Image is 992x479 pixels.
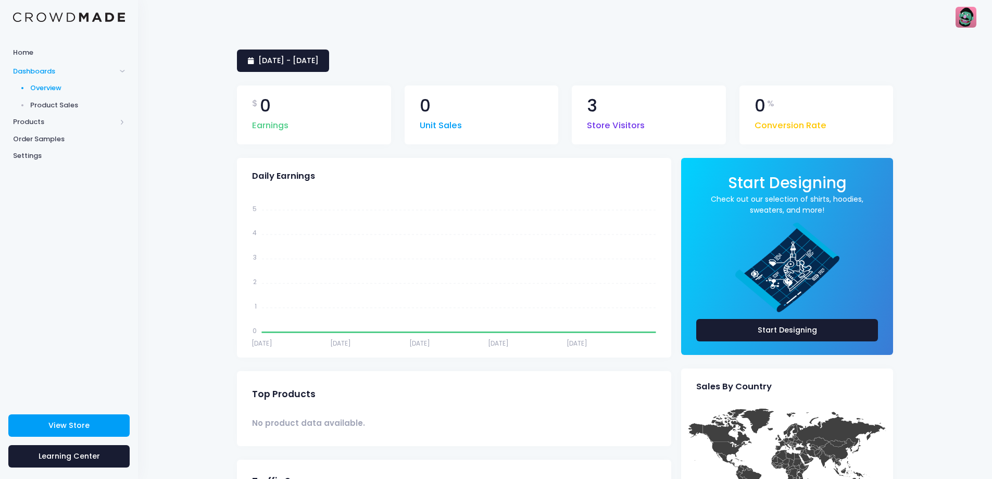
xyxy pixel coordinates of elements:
span: Daily Earnings [252,171,315,181]
span: 0 [755,97,765,115]
tspan: 0 [253,326,257,335]
img: User [956,7,976,28]
a: Start Designing [728,181,847,191]
tspan: [DATE] [567,338,587,347]
span: % [767,97,774,110]
span: Start Designing [728,172,847,193]
span: 0 [420,97,431,115]
span: Top Products [252,389,316,400]
span: 3 [587,97,597,115]
span: Overview [30,83,125,93]
tspan: [DATE] [409,338,430,347]
span: Store Visitors [587,114,645,132]
span: Learning Center [39,451,100,461]
span: Conversion Rate [755,114,826,132]
span: Home [13,47,125,58]
span: [DATE] - [DATE] [258,55,319,66]
tspan: [DATE] [330,338,351,347]
a: Learning Center [8,445,130,468]
tspan: [DATE] [488,338,509,347]
tspan: [DATE] [252,338,272,347]
span: Order Samples [13,134,125,144]
tspan: 1 [255,302,257,311]
span: Dashboards [13,66,116,77]
span: 0 [260,97,271,115]
span: Products [13,117,116,127]
tspan: 2 [253,277,257,286]
span: $ [252,97,258,110]
span: Product Sales [30,100,125,110]
a: View Store [8,414,130,437]
a: [DATE] - [DATE] [237,50,329,72]
span: No product data available. [252,417,365,429]
a: Start Designing [696,319,878,341]
img: Logo [13,13,125,22]
span: Sales By Country [696,382,772,392]
tspan: 5 [253,204,257,213]
span: View Store [48,420,90,431]
a: Check out our selection of shirts, hoodies, sweaters, and more! [696,194,878,216]
tspan: 3 [253,253,257,262]
tspan: 4 [253,228,257,237]
span: Unit Sales [420,114,462,132]
span: Earnings [252,114,288,132]
span: Settings [13,151,125,161]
